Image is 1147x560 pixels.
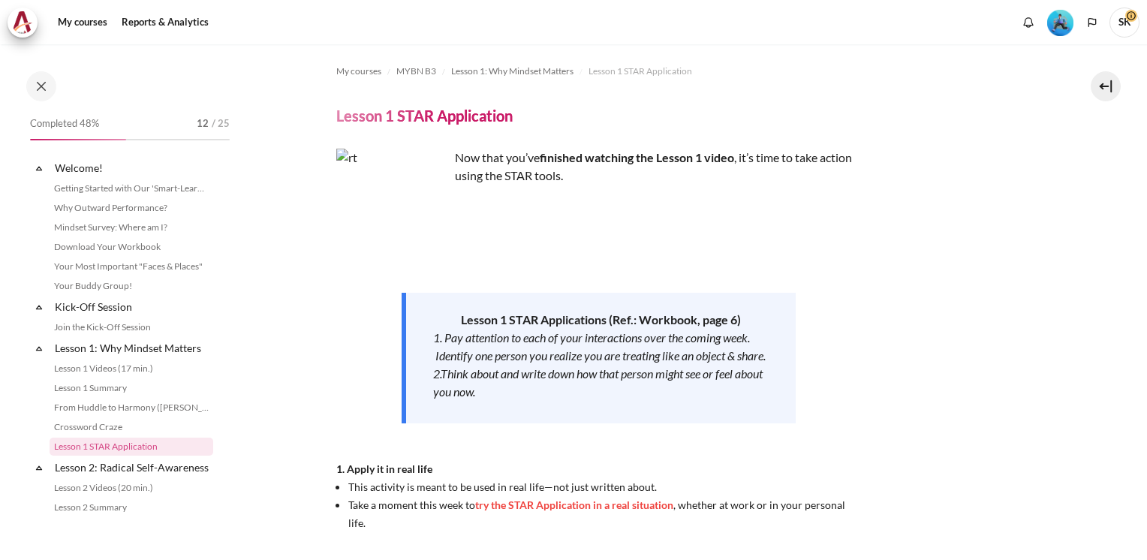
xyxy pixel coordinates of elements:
span: Lesson 1 STAR Application [589,65,692,78]
a: Lesson 2 Summary [50,498,213,516]
a: Kick-Off Session [53,297,213,317]
a: Mindset Survey: Where am I? [50,218,213,236]
a: Join the Kick-Off Session [50,318,213,336]
a: Lesson 2: Radical Self-Awareness [53,457,213,477]
nav: Navigation bar [336,59,1040,83]
a: User menu [1109,8,1139,38]
a: Welcome! [53,158,213,178]
a: Lesson 1 Summary [50,379,213,397]
span: Take a moment this week to , whether at work or in your personal life. [348,498,845,529]
span: Collapse [32,300,47,315]
em: 2.Think about and write down how that person might see or feel about you now. [433,366,763,399]
h4: Lesson 1 STAR Application [336,106,513,125]
a: From Huddle to Harmony ([PERSON_NAME]'s Story) [50,399,213,417]
span: Completed 48% [30,116,99,131]
img: rt [336,149,449,261]
p: Now that you’ve , it’s time to take action using the STAR tools. [336,149,862,185]
a: Download Your Workbook [50,238,213,256]
strong: 1. Apply it in real life [336,462,432,475]
span: Collapse [32,341,47,356]
span: MYBN B3 [396,65,436,78]
a: Lesson 1 Videos (17 min.) [50,360,213,378]
span: / 25 [212,116,230,131]
a: My courses [53,8,113,38]
span: try the STAR Application in a real situation [475,498,673,511]
a: Why Outward Performance? [50,199,213,217]
div: Level #3 [1047,8,1073,36]
em: 1. Pay attention to each of your interactions over the coming week. Identify one person you reali... [433,330,766,363]
span: Collapse [32,161,47,176]
a: Getting Started with Our 'Smart-Learning' Platform [50,179,213,197]
a: Crossword Craze [50,418,213,436]
a: Lesson 1 STAR Application [589,62,692,80]
a: Your Most Important "Faces & Places" [50,257,213,275]
a: Reports & Analytics [116,8,214,38]
span: SK [1109,8,1139,38]
a: Lesson 2 Videos (20 min.) [50,479,213,497]
a: Your Buddy Group! [50,277,213,295]
span: My courses [336,65,381,78]
a: Lesson 1: Why Mindset Matters [53,338,213,358]
span: 12 [197,116,209,131]
a: Lesson 1 STAR Application [50,438,213,456]
strong: Lesson 1 STAR Applications (Ref.: Workbook, page 6) [461,312,741,327]
a: Lesson 1: Why Mindset Matters [451,62,573,80]
a: MYBN B3 [396,62,436,80]
span: Lesson 1: Why Mindset Matters [451,65,573,78]
span: This activity is meant to be used in real life—not just written about. [348,480,657,493]
strong: finished watching the Lesson 1 video [540,150,734,164]
button: Languages [1081,11,1103,34]
a: Level #3 [1041,8,1079,36]
div: 48% [30,139,126,140]
a: Check-Up Quiz 1 [50,518,213,536]
a: Architeck Architeck [8,8,45,38]
span: Collapse [32,460,47,475]
img: Level #3 [1047,10,1073,36]
a: My courses [336,62,381,80]
img: Architeck [12,11,33,34]
div: Show notification window with no new notifications [1017,11,1040,34]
